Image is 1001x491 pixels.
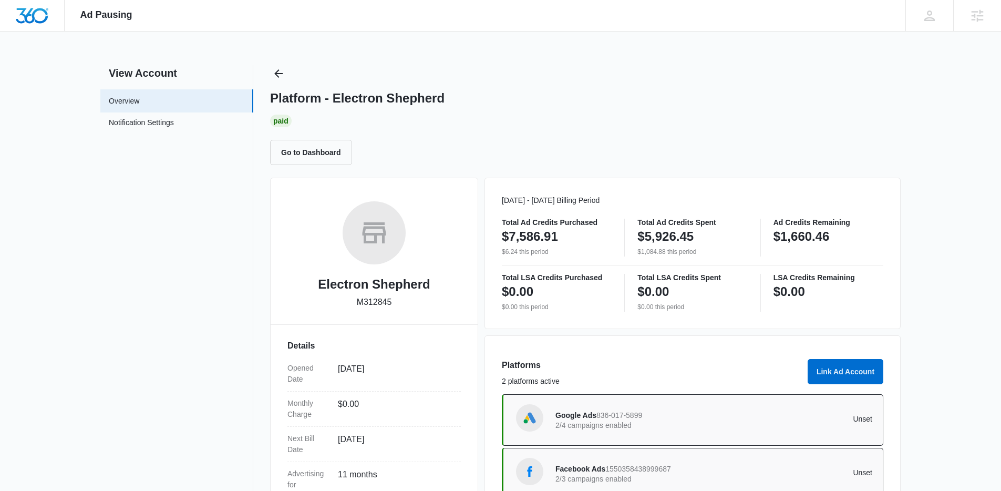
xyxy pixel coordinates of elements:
dt: Monthly Charge [287,398,329,420]
dd: [DATE] [338,363,452,385]
h3: Details [287,340,461,352]
span: Ad Pausing [80,9,132,21]
dt: Opened Date [287,363,329,385]
p: Total LSA Credits Purchased [502,274,612,281]
p: 2 platforms active [502,376,801,387]
p: [DATE] - [DATE] Billing Period [502,195,883,206]
p: $0.00 [502,283,533,300]
span: 1550358438999687 [605,465,671,473]
p: $0.00 [637,283,669,300]
dd: $0.00 [338,398,452,420]
img: Google Ads [522,410,538,426]
p: $1,084.88 this period [637,247,747,257]
p: LSA Credits Remaining [773,274,883,281]
p: 2/4 campaigns enabled [555,422,714,429]
p: $1,660.46 [773,228,830,245]
span: Facebook Ads [555,465,605,473]
p: $0.00 this period [502,302,612,312]
div: Paid [270,115,292,127]
button: Go to Dashboard [270,140,352,165]
p: $0.00 [773,283,805,300]
h2: Electron Shepherd [318,275,430,294]
button: Link Ad Account [808,359,883,384]
p: $6.24 this period [502,247,612,257]
a: Go to Dashboard [270,148,358,157]
button: Back [270,65,287,82]
dt: Advertising for [287,468,329,490]
h1: Platform - Electron Shepherd [270,90,445,106]
p: Total LSA Credits Spent [637,274,747,281]
p: Ad Credits Remaining [773,219,883,226]
p: $5,926.45 [637,228,694,245]
div: Next Bill Date[DATE] [287,427,461,462]
p: Total Ad Credits Spent [637,219,747,226]
div: Opened Date[DATE] [287,356,461,392]
p: Unset [714,415,873,423]
dd: 11 months [338,468,452,490]
a: Overview [109,96,139,107]
div: Monthly Charge$0.00 [287,392,461,427]
a: Google AdsGoogle Ads836-017-58992/4 campaigns enabledUnset [502,394,883,446]
img: Facebook Ads [522,464,538,479]
p: 2/3 campaigns enabled [555,475,714,483]
p: M312845 [357,296,392,309]
a: Notification Settings [109,117,174,131]
h2: View Account [100,65,253,81]
span: Google Ads [555,411,596,420]
p: Unset [714,469,873,476]
dd: [DATE] [338,433,452,455]
p: $7,586.91 [502,228,558,245]
dt: Next Bill Date [287,433,329,455]
h3: Platforms [502,359,801,372]
p: $0.00 this period [637,302,747,312]
span: 836-017-5899 [596,411,642,420]
p: Total Ad Credits Purchased [502,219,612,226]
